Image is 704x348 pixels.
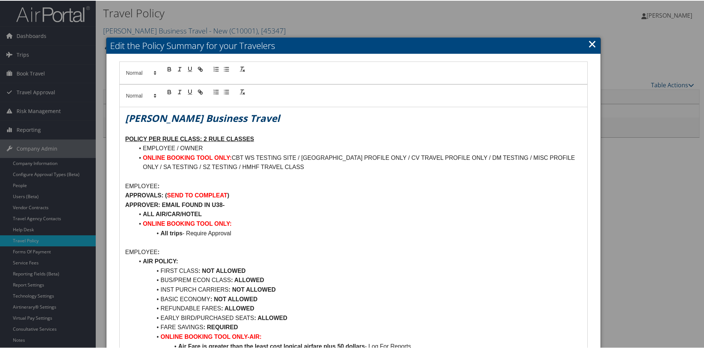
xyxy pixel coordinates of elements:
strong: : REQUIRED [203,323,238,330]
strong: SEND TO COMPLEAT [167,191,227,198]
strong: : NOT ALLOWED [229,286,276,292]
strong: : [158,182,159,189]
strong: AIR POLICY: [143,257,178,264]
em: [PERSON_NAME] Business Travel [125,111,280,124]
strong: : ALLOWED [221,305,254,311]
li: EMPLOYEE / OWNER [134,143,582,152]
strong: : ALLOWED [231,276,264,282]
li: EARLY BIRD/PURCHASED SEATS [134,313,582,322]
h2: Edit the Policy Summary for your Travelers [106,37,601,53]
li: REFUNDABLE FARES [134,303,582,313]
strong: ONLINE BOOKING TOOL ONLY: [143,154,232,160]
strong: APPROVALS: ( [125,191,167,198]
u: POLICY PER RULE CLASS: 2 RULE CLASSES [125,135,254,141]
li: FIRST CLASS [134,266,582,275]
li: - Require Approval [134,228,582,238]
p: EMPLOYEE [125,247,582,256]
strong: : [158,248,159,254]
li: BUS/PREM ECON CLASS [134,275,582,284]
a: Close [588,36,596,50]
strong: APPROVER: EMAIL FOUND IN U38- [125,201,225,207]
strong: ONLINE BOOKING TOOL ONLY: [143,220,232,226]
strong: : NOT ALLOWED [198,267,246,273]
li: FARE SAVINGS [134,322,582,331]
li: BASIC ECONOMY [134,294,582,303]
li: CBT WS TESTING SITE / [GEOGRAPHIC_DATA] PROFILE ONLY / CV TRAVEL PROFILE ONLY / DM TESTING / MISC... [134,152,582,171]
li: INST PURCH CARRIERS [134,284,582,294]
strong: All trips [161,229,183,236]
p: EMPLOYEE [125,181,582,190]
strong: ) [227,191,229,198]
strong: : NOT ALLOWED [210,295,257,302]
strong: : ALLOWED [254,314,287,320]
strong: ALL AIR/CAR/HOTEL [143,210,202,217]
strong: ONLINE BOOKING TOOL ONLY-AIR: [161,333,261,339]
